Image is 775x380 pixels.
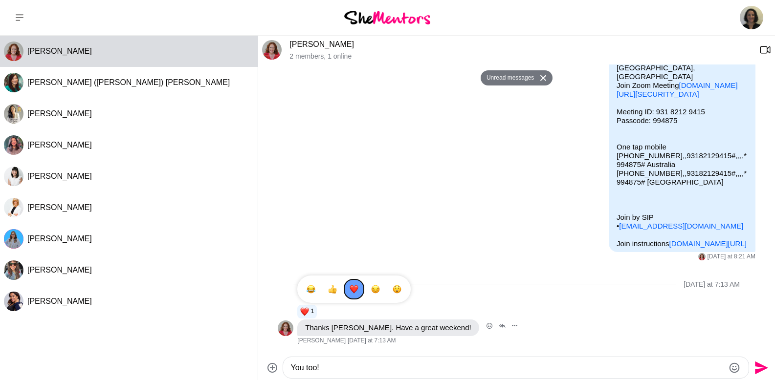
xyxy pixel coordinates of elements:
img: C [262,40,282,60]
button: Select Reaction: Thumbs up [323,279,342,299]
span: [PERSON_NAME] [27,266,92,274]
p: Thanks [PERSON_NAME]. Have a great weekend! [305,323,471,332]
button: Open Reaction Selector [483,319,496,332]
div: Mona Swarup [4,229,23,249]
img: H [4,167,23,186]
div: Richa Joshi [4,292,23,311]
img: J [4,135,23,155]
div: Carmel Murphy [278,320,293,336]
p: Join instructions [617,239,748,248]
img: A [4,73,23,92]
a: [DOMAIN_NAME][URL] [669,239,747,248]
button: Select Reaction: Joy [301,279,321,299]
button: Select Reaction: Heart [344,279,364,299]
p: Topic: Mentor Hour Carmel and Laila Time: [DATE] 11:45 AM [GEOGRAPHIC_DATA], [GEOGRAPHIC_DATA], [... [617,37,748,99]
p: Join by SIP • [617,213,748,231]
div: Carmel Murphy [698,253,706,260]
div: Amy (Nhan) Leong [4,73,23,92]
p: Meeting ID: 931 8212 9415 Passcode: 994875 [617,107,748,125]
a: [EMAIL_ADDRESS][DOMAIN_NAME] [619,222,743,230]
button: Open Thread [496,319,509,332]
img: M [4,229,23,249]
span: [PERSON_NAME] [27,297,92,305]
span: [PERSON_NAME] [27,47,92,55]
button: Select Reaction: Astonished [387,279,407,299]
img: C [698,253,706,260]
div: Carmel Murphy [262,40,282,60]
img: C [278,320,293,336]
img: K [4,198,23,217]
div: Reaction list [297,304,521,319]
img: Laila Punj [740,6,763,29]
span: [PERSON_NAME] [27,109,92,118]
time: 2025-10-09T20:13:47.472Z [348,337,396,345]
span: [PERSON_NAME] [27,203,92,211]
img: She Mentors Logo [344,11,430,24]
a: [PERSON_NAME] [289,40,354,48]
img: C [4,42,23,61]
img: R [4,292,23,311]
span: [PERSON_NAME] [27,234,92,243]
span: [PERSON_NAME] ([PERSON_NAME]) [PERSON_NAME] [27,78,230,86]
a: [DOMAIN_NAME][URL][SECURITY_DATA] [617,81,738,98]
span: 1 [311,308,314,316]
button: Reactions: love [300,308,314,316]
div: Carmel Murphy [4,42,23,61]
p: 2 members , 1 online [289,52,752,61]
img: J [4,104,23,124]
button: Open Message Actions Menu [509,319,521,332]
button: Emoji picker [729,362,740,374]
div: Jill Absolom [4,135,23,155]
span: [PERSON_NAME] [27,172,92,180]
button: Select Reaction: Sad [366,279,385,299]
p: One tap mobile [PHONE_NUMBER],,93182129415#,,,,*994875# Australia [PHONE_NUMBER],,93182129415#,,,... [617,143,748,187]
button: Unread messages [481,70,537,86]
div: [DATE] at 7:13 AM [684,280,740,289]
span: [PERSON_NAME] [27,141,92,149]
button: Send [749,357,771,379]
textarea: Type your message [291,362,724,374]
div: Kat Millar [4,198,23,217]
time: 2025-10-07T21:21:29.798Z [708,253,755,261]
img: K [4,260,23,280]
span: [PERSON_NAME] [297,337,346,345]
div: Hayley Robertson [4,167,23,186]
div: Karla [4,260,23,280]
div: Jen Gautier [4,104,23,124]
